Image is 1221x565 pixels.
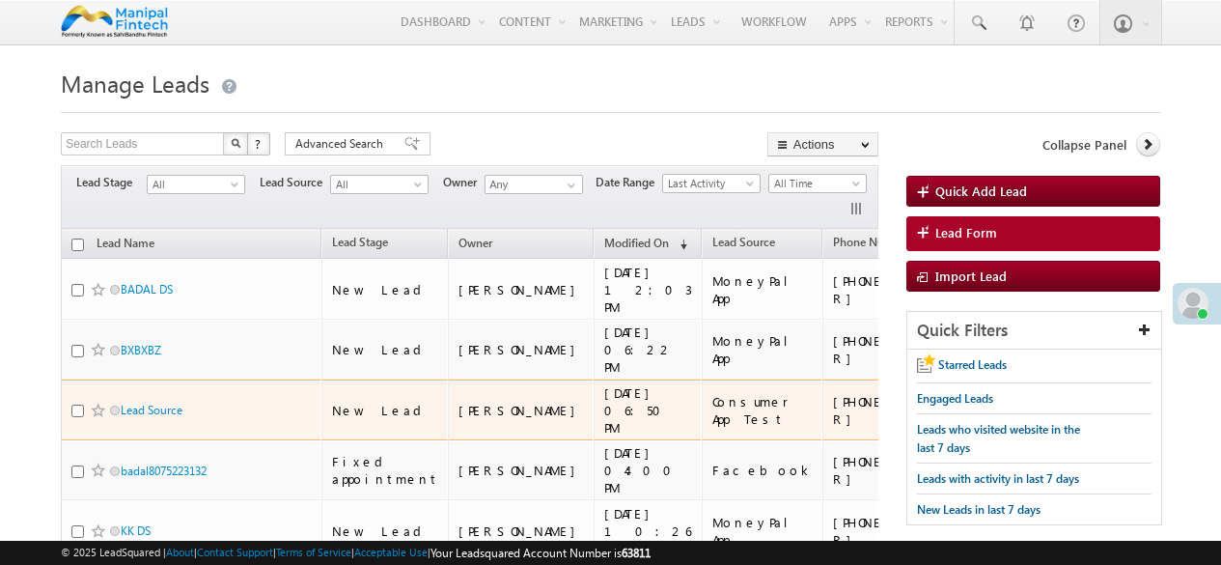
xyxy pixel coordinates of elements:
div: [DATE] 12:03 PM [604,264,694,316]
div: Consumer App Test [712,393,814,428]
div: [DATE] 10:26 AM [604,505,694,557]
a: BXBXBZ [121,343,161,357]
span: Lead Source [260,174,330,191]
span: Lead Source [712,235,775,249]
span: Quick Add Lead [935,183,1027,199]
a: Lead Form [906,216,1160,251]
a: Lead Stage [322,232,398,257]
a: BADAL DS [121,282,173,297]
span: Last Activity [663,175,755,192]
span: Leads who visited website in the last 7 days [917,422,1080,455]
span: All [148,176,239,193]
div: [PERSON_NAME] [458,281,585,298]
span: Owner [458,236,492,250]
span: All [331,176,423,193]
input: Check all records [71,239,84,251]
a: Acceptable Use [354,546,428,558]
a: All [147,175,245,194]
img: Search [231,138,240,148]
div: Facebook [712,462,814,479]
span: Your Leadsquared Account Number is [430,546,651,560]
span: © 2025 LeadSquared | | | | | [61,544,651,562]
div: MoneyPal App [712,332,814,367]
div: [PERSON_NAME] [458,341,585,358]
div: [PHONE_NUMBER] [833,514,958,549]
div: [PHONE_NUMBER] [833,272,958,307]
a: Lead Name [87,233,164,258]
div: Fixed appointment [332,453,439,488]
a: Lead Source [121,403,182,417]
span: 63811 [622,546,651,560]
span: Lead Form [935,224,997,241]
a: All Time [768,174,867,193]
div: Quick Filters [907,312,1161,350]
span: Leads with activity in last 7 days [917,471,1079,486]
div: MoneyPal App [712,514,814,549]
span: ? [255,135,264,152]
span: All Time [769,175,861,192]
a: Show All Items [557,176,581,195]
div: New Lead [332,341,439,358]
a: Lead Source [703,232,785,257]
div: New Lead [332,523,439,540]
button: Actions [767,132,878,156]
div: MoneyPal App [712,272,814,307]
span: New Leads in last 7 days [917,502,1041,517]
a: All [330,175,429,194]
span: (sorted descending) [672,237,687,252]
span: Engaged Leads [917,391,993,406]
a: Last Activity [662,174,761,193]
div: [DATE] 06:22 PM [604,324,694,376]
img: Custom Logo [61,5,168,39]
a: Contact Support [197,546,273,558]
a: About [166,546,194,558]
span: Lead Stage [76,174,147,191]
span: Modified On [604,236,669,250]
span: Starred Leads [938,357,1007,372]
div: [PERSON_NAME] [458,402,585,419]
a: Phone Number [823,232,921,257]
div: New Lead [332,402,439,419]
span: Lead Stage [332,235,388,249]
div: [DATE] 06:50 PM [604,384,694,437]
a: KK DS [121,523,151,538]
div: [PHONE_NUMBER] [833,393,958,428]
span: Owner [443,174,485,191]
span: Manage Leads [61,68,209,99]
span: Collapse Panel [1042,136,1126,154]
span: Date Range [596,174,662,191]
a: Modified On (sorted descending) [595,232,697,257]
span: Phone Number [833,235,911,249]
input: Type to Search [485,175,583,194]
a: Terms of Service [276,546,351,558]
span: Import Lead [935,268,1007,284]
a: badal8075223132 [121,464,207,478]
div: New Lead [332,281,439,298]
span: Advanced Search [295,135,389,153]
div: [DATE] 04:00 PM [604,444,694,496]
div: [PERSON_NAME] [458,462,585,479]
div: [PHONE_NUMBER] [833,332,958,367]
button: ? [247,132,270,155]
div: [PERSON_NAME] [458,523,585,540]
div: [PHONE_NUMBER] [833,453,958,488]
